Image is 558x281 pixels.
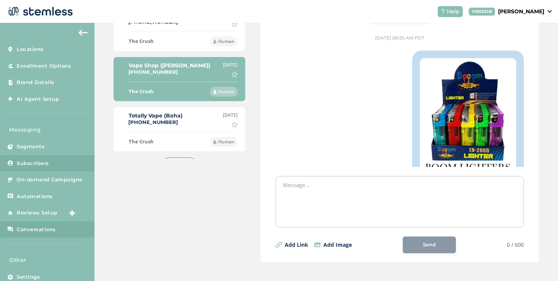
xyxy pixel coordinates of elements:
[129,88,154,95] label: The Crush
[218,138,235,145] span: Human
[17,176,82,184] span: On-demand Campaigns
[323,241,352,249] label: Add Image
[17,160,49,167] span: Subscribers
[375,35,424,41] label: [DATE] 08:55 AM PDT
[223,112,238,119] label: [DATE]
[285,241,308,249] label: Add Link
[128,69,178,75] label: [PHONE_NUMBER]
[17,226,56,233] span: Conversations
[129,63,210,68] label: Vape Shop ([PERSON_NAME])
[441,9,445,14] img: icon-help-white-03924b79.svg
[218,38,235,45] span: Human
[498,8,544,16] p: [PERSON_NAME]
[17,79,54,86] span: Brand Details
[17,46,44,53] span: Locations
[547,10,552,13] img: icon_down-arrow-small-66adaf34.svg
[17,62,71,70] span: Enrollment Options
[129,113,183,118] label: Totally Vape (Baha)
[520,244,558,281] iframe: Chat Widget
[17,95,59,103] span: AI Agent Setup
[17,209,58,217] span: Reviews Setup
[6,4,73,19] img: logo-dark-0685b13c.svg
[17,273,40,281] span: Settings
[218,88,235,95] span: Human
[129,138,154,146] label: The Crush
[420,58,516,224] img: abD0XlsbQiQ0Zw7mAGgVT9o1WKJy1b4gtLqenKc.jpg
[276,242,282,248] img: icon-link-1edcda58.svg
[223,62,238,68] label: [DATE]
[128,119,178,125] label: [PHONE_NUMBER]
[63,205,79,221] img: glitter-stars-b7820f95.gif
[469,8,495,16] div: VENDOR
[507,241,524,249] span: 0 / 600
[17,143,44,151] span: Segments
[79,30,88,36] img: icon-arrow-back-accent-c549486e.svg
[129,38,154,45] label: The Crush
[447,8,460,16] span: Help
[17,193,53,200] span: Automations
[314,243,320,247] img: icon-image-06eb6275.svg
